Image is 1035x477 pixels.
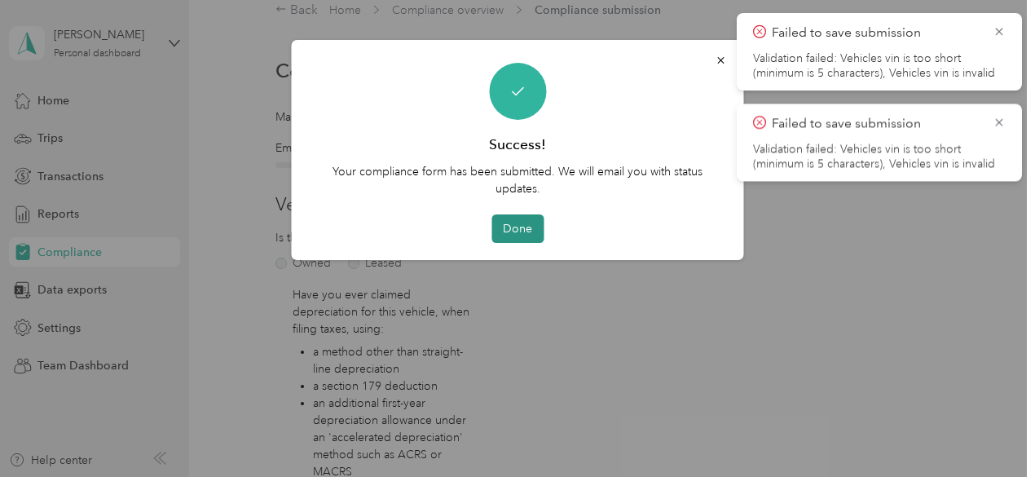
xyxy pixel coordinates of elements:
[753,51,1006,81] li: Validation failed: Vehicles vin is too short (minimum is 5 characters), Vehicles vin is invalid
[944,386,1035,477] iframe: Everlance-gr Chat Button Frame
[753,142,1006,171] li: Validation failed: Vehicles vin is too short (minimum is 5 characters), Vehicles vin is invalid
[772,23,980,43] p: Failed to save submission
[315,163,721,197] p: Your compliance form has been submitted. We will email you with status updates.
[489,135,546,155] h3: Success!
[772,113,980,134] p: Failed to save submission
[491,214,544,243] button: Done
